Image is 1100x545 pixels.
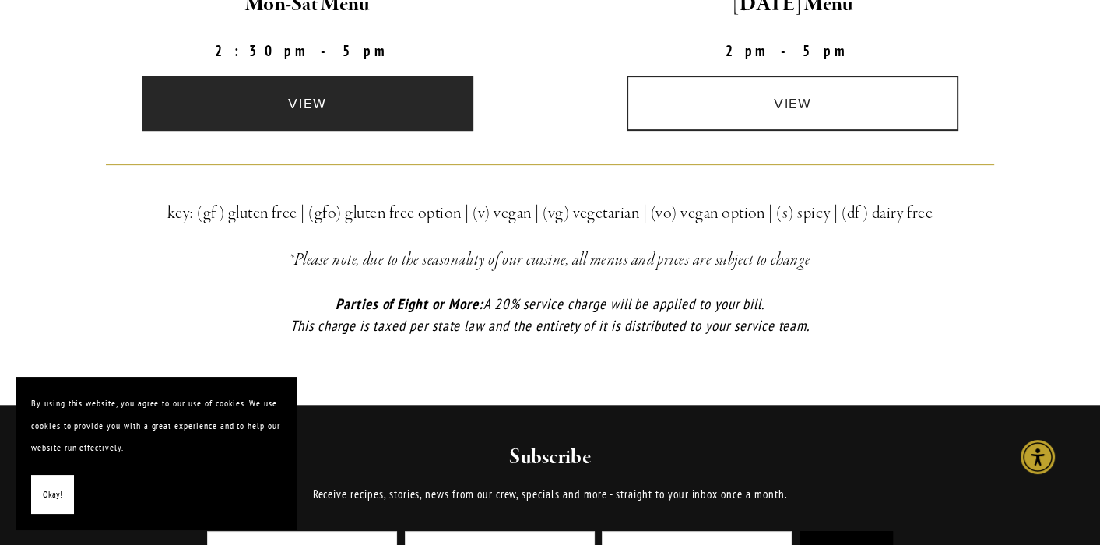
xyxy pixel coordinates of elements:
em: *Please note, due to the seasonality of our cuisine, all menus and prices are subject to change [289,249,811,271]
a: view [627,76,958,131]
em: Parties of Eight or More: [336,294,483,313]
em: A 20% service charge will be applied to your bill. This charge is taxed per state law and the ent... [290,294,810,336]
section: Cookie banner [16,377,296,529]
strong: 2:30pm-5pm [215,41,400,60]
p: Receive recipes, stories, news from our crew, specials and more - straight to your inbox once a m... [173,485,927,504]
a: view [142,76,473,131]
strong: 2pm-5pm [725,41,860,60]
h3: key: (gf) gluten free | (gfo) gluten free option | (v) vegan | (vg) vegetarian | (vo) vegan optio... [106,199,993,227]
button: Okay! [31,475,74,515]
span: Okay! [43,483,62,506]
div: Accessibility Menu [1021,440,1055,474]
p: By using this website, you agree to our use of cookies. We use cookies to provide you with a grea... [31,392,280,459]
h2: Subscribe [173,444,927,472]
